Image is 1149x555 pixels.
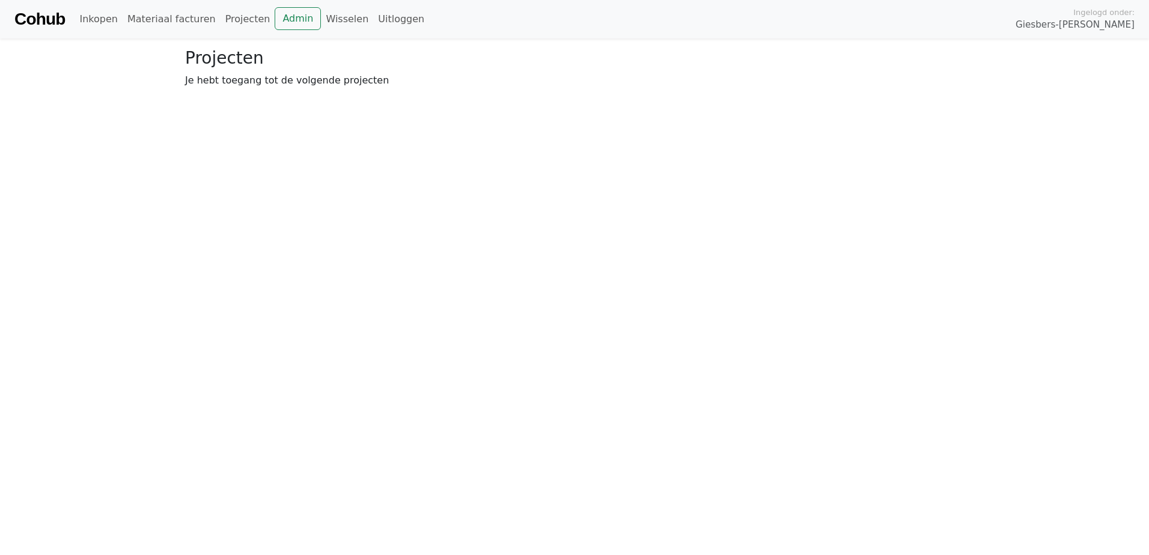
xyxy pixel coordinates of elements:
span: Giesbers-[PERSON_NAME] [1016,18,1135,32]
a: Uitloggen [373,7,429,31]
p: Je hebt toegang tot de volgende projecten [185,73,964,88]
a: Wisselen [321,7,373,31]
a: Inkopen [75,7,122,31]
a: Projecten [221,7,275,31]
span: Ingelogd onder: [1073,7,1135,18]
a: Admin [275,7,321,30]
a: Materiaal facturen [123,7,221,31]
a: Cohub [14,5,65,34]
h3: Projecten [185,48,964,68]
